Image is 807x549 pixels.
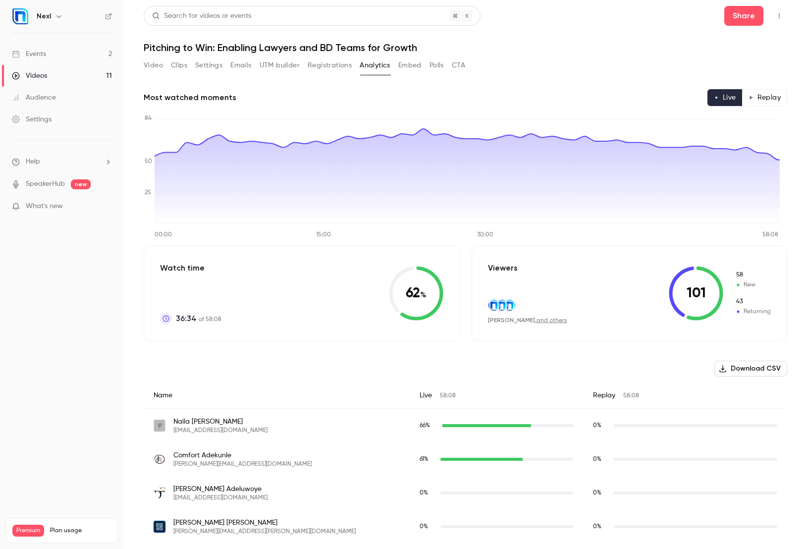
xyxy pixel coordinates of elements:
[12,8,28,24] img: Nexl
[144,42,787,54] h1: Pitching to Win: Enabling Lawyers and BD Teams for Growth
[308,57,352,73] button: Registrations
[173,460,312,468] span: [PERSON_NAME][EMAIL_ADDRESS][DOMAIN_NAME]
[144,57,163,73] button: Video
[593,423,601,429] span: 0 %
[144,442,787,476] div: c.agboola-adekunle@jee.africa
[173,417,268,427] span: Naila [PERSON_NAME]
[12,114,52,124] div: Settings
[152,11,251,21] div: Search for videos or events
[583,383,787,409] div: Replay
[176,313,221,325] p: of 58:08
[12,49,46,59] div: Events
[12,93,56,103] div: Audience
[50,527,111,535] span: Plan usage
[420,489,435,497] span: Live watch time
[430,57,444,73] button: Polls
[735,297,771,306] span: Returning
[144,476,787,510] div: aadeluwoye@defi-fitter.com
[735,307,771,316] span: Returning
[171,57,187,73] button: Clips
[707,89,743,106] button: Live
[12,157,112,167] li: help-dropdown-opener
[593,490,601,496] span: 0 %
[173,450,312,460] span: Comfort Adekunle
[176,313,197,325] span: 36:34
[173,484,268,494] span: [PERSON_NAME] Adeluwoye
[593,522,609,531] span: Replay watch time
[452,57,465,73] button: CTA
[593,456,601,462] span: 0 %
[145,190,151,196] tspan: 25
[593,524,601,530] span: 0 %
[537,318,567,324] a: and others
[154,453,165,465] img: jee.africa
[144,92,236,104] h2: Most watched moments
[144,409,787,443] div: nabdelghaffar@hafezlaw.com
[145,115,152,121] tspan: 84
[12,525,44,537] span: Premium
[154,521,165,533] img: martinezechevarria.com
[735,280,771,289] span: New
[593,489,609,497] span: Replay watch time
[260,57,300,73] button: UTM builder
[173,427,268,435] span: [EMAIL_ADDRESS][DOMAIN_NAME]
[742,89,787,106] button: Replay
[230,57,251,73] button: Emails
[724,6,763,26] button: Share
[195,57,222,73] button: Settings
[173,528,356,536] span: [PERSON_NAME][EMAIL_ADDRESS][PERSON_NAME][DOMAIN_NAME]
[37,11,51,21] h6: Nexl
[420,456,429,462] span: 61 %
[623,393,639,399] span: 58:08
[477,232,493,238] tspan: 30:00
[771,8,787,24] button: Top Bar Actions
[12,71,47,81] div: Videos
[504,300,515,311] img: nexl.cloud
[144,383,410,409] div: Name
[398,57,422,73] button: Embed
[714,361,787,377] button: Download CSV
[145,159,152,165] tspan: 50
[154,488,165,498] img: defi-fitter.com
[420,522,435,531] span: Live watch time
[26,157,40,167] span: Help
[762,232,778,238] tspan: 58:08
[735,271,771,279] span: New
[100,202,112,211] iframe: Noticeable Trigger
[593,421,609,430] span: Replay watch time
[593,455,609,464] span: Replay watch time
[488,262,518,274] p: Viewers
[420,423,430,429] span: 66 %
[420,455,435,464] span: Live watch time
[71,179,91,189] span: new
[26,201,63,212] span: What's new
[154,420,165,432] img: hafezlaw.com
[160,262,221,274] p: Watch time
[410,383,583,409] div: Live
[420,421,435,430] span: Live watch time
[440,393,456,399] span: 58:08
[173,494,268,502] span: [EMAIL_ADDRESS][DOMAIN_NAME]
[316,232,331,238] tspan: 15:00
[144,510,787,544] div: marisa.afonso@martinezechevarria.com
[420,524,428,530] span: 0 %
[488,300,499,311] img: nexl.cloud
[26,179,65,189] a: SpeakerHub
[420,490,428,496] span: 0 %
[360,57,390,73] button: Analytics
[173,518,356,528] span: [PERSON_NAME] [PERSON_NAME]
[496,300,507,311] img: nexl.cloud
[488,317,535,324] span: [PERSON_NAME]
[155,232,172,238] tspan: 00:00
[488,316,567,325] div: ,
